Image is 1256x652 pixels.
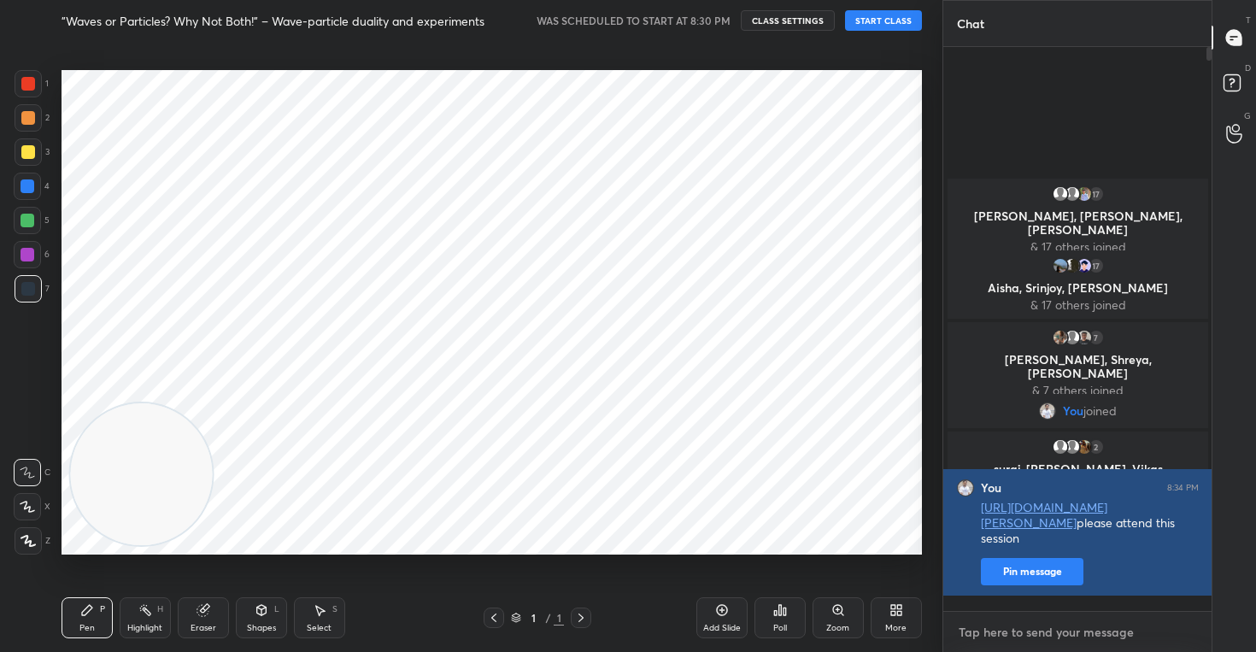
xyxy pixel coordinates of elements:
div: Eraser [191,624,216,632]
div: Select [307,624,332,632]
p: & 17 others joined [958,298,1198,312]
img: 1085ca04b2d0400e9abf10c8a4ebb3d7.jpg [1051,257,1068,274]
div: C [14,459,50,486]
img: default.png [1063,185,1080,203]
img: 5fec7a98e4a9477db02da60e09992c81.jpg [957,479,974,496]
div: 3 [15,138,50,166]
div: H [157,605,163,614]
img: 5fec7a98e4a9477db02da60e09992c81.jpg [1039,402,1056,420]
div: 2 [15,104,50,132]
img: 1c36a3db7f2243df89f3676c3f913f2d.jpg [1051,329,1068,346]
p: G [1244,109,1251,122]
div: 17 [1087,185,1104,203]
h5: WAS SCHEDULED TO START AT 8:30 PM [537,13,731,28]
div: 17 [1087,257,1104,274]
div: 2 [1087,438,1104,455]
div: P [100,605,105,614]
div: X [14,493,50,520]
div: Poll [773,624,787,632]
div: Pen [79,624,95,632]
p: suraj, [PERSON_NAME], Vikas [958,462,1198,476]
img: bf76456a0e6044938c9eca47dcbc0d12.jpg [1075,185,1092,203]
div: grid [943,175,1212,611]
div: Shapes [247,624,276,632]
p: & 7 others joined [958,384,1198,397]
div: / [545,613,550,623]
div: Zoom [826,624,849,632]
div: L [274,605,279,614]
p: T [1246,14,1251,26]
p: [PERSON_NAME], Shreya, [PERSON_NAME] [958,353,1198,380]
div: Highlight [127,624,162,632]
button: Pin message [981,558,1083,585]
p: & 17 others joined [958,240,1198,254]
span: joined [1083,404,1117,418]
div: S [332,605,337,614]
div: More [885,624,907,632]
img: default.png [1051,438,1068,455]
div: 6 [14,241,50,268]
h6: You [981,480,1001,496]
div: 7 [15,275,50,303]
div: 8:34 PM [1167,483,1199,493]
img: 1a852c0cbf66443ab49573344546617c.55603172_3 [1063,257,1080,274]
div: Add Slide [703,624,741,632]
div: 4 [14,173,50,200]
div: please attend this session [981,500,1199,548]
div: 7 [1087,329,1104,346]
p: [PERSON_NAME], [PERSON_NAME], [PERSON_NAME] [958,209,1198,237]
div: 1 [554,610,564,626]
h4: "Waves or Particles? Why Not Both!" – Wave-particle duality and experiments [62,13,484,29]
img: 34468515_98C10B49-D193-4F8C-80C6-49E0587AC51A.png [1075,257,1092,274]
button: CLASS SETTINGS [741,10,835,31]
img: default.png [1051,185,1068,203]
span: You [1063,404,1083,418]
p: Aisha, Srinjoy, [PERSON_NAME] [958,281,1198,295]
img: f37e2404a99b436797bb310a153c819b.jpg [1075,329,1092,346]
div: 1 [525,613,542,623]
img: default.png [1063,329,1080,346]
img: default.png [1063,438,1080,455]
div: 1 [15,70,49,97]
img: d7480a4ec66a4c24b376078ba81f6aca.21607599_3 [1075,438,1092,455]
a: [URL][DOMAIN_NAME][PERSON_NAME] [981,499,1107,531]
p: Chat [943,1,998,46]
p: D [1245,62,1251,74]
div: Z [15,527,50,555]
button: START CLASS [845,10,922,31]
div: 5 [14,207,50,234]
